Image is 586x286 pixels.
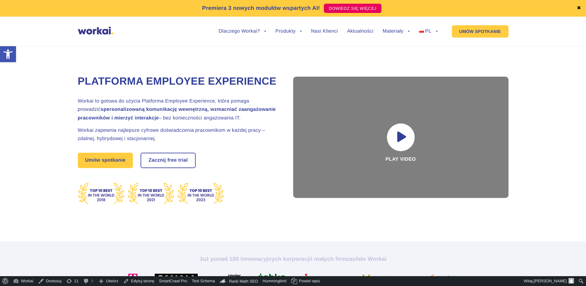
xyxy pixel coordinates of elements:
a: Test Schema [190,276,217,286]
h1: Platforma Employee Experience [78,75,278,89]
span: 11 [74,276,78,286]
a: Produkty [275,29,302,34]
a: ✖ [577,6,581,11]
strong: spersonalizowaną komunikację wewnętrzną, wzmacniać zaangażowanie pracowników i mierzyć interakcje [78,107,276,120]
div: Play video [293,77,508,198]
span: Rank Math SEO [229,279,258,284]
span: 0 [91,276,93,286]
a: UMÓW SPOTKANIE [452,25,508,38]
h2: Już ponad 100 innowacyjnych korporacji zaufało Workai [122,255,464,263]
a: Edytuj stronę [121,276,157,286]
a: DOWIEDZ SIĘ WIĘCEJ [324,4,381,13]
a: Zacznij free trial [141,153,195,167]
span: Utwórz [106,276,118,286]
a: Dostosuj [36,276,64,286]
a: Hummingbird [261,276,289,286]
i: i małych firm [311,256,346,262]
a: Kokpit Rank Math [217,276,261,286]
a: Workai [11,276,36,286]
span: PL [425,29,431,34]
span: Powiel wpis [299,276,320,286]
h2: Workai to gotowa do użycia Platforma Employee Experience, która pomaga prowadzić – bez koniecznoś... [78,97,278,122]
a: SmartCrawl Pro [157,276,190,286]
a: Aktualności [347,29,373,34]
a: Nasi Klienci [311,29,338,34]
a: Materiały [383,29,410,34]
span: [PERSON_NAME] [534,279,567,283]
h2: Workai zapewnia najlepsze cyfrowe doświadczenia pracownikom w każdej pracy – zdalnej, hybrydowej ... [78,126,278,143]
p: Premiera 3 nowych modułów wspartych AI! [202,4,320,12]
a: Umów spotkanie [78,153,133,168]
a: Witaj, [522,276,576,286]
a: Dlaczego Workai? [219,29,266,34]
